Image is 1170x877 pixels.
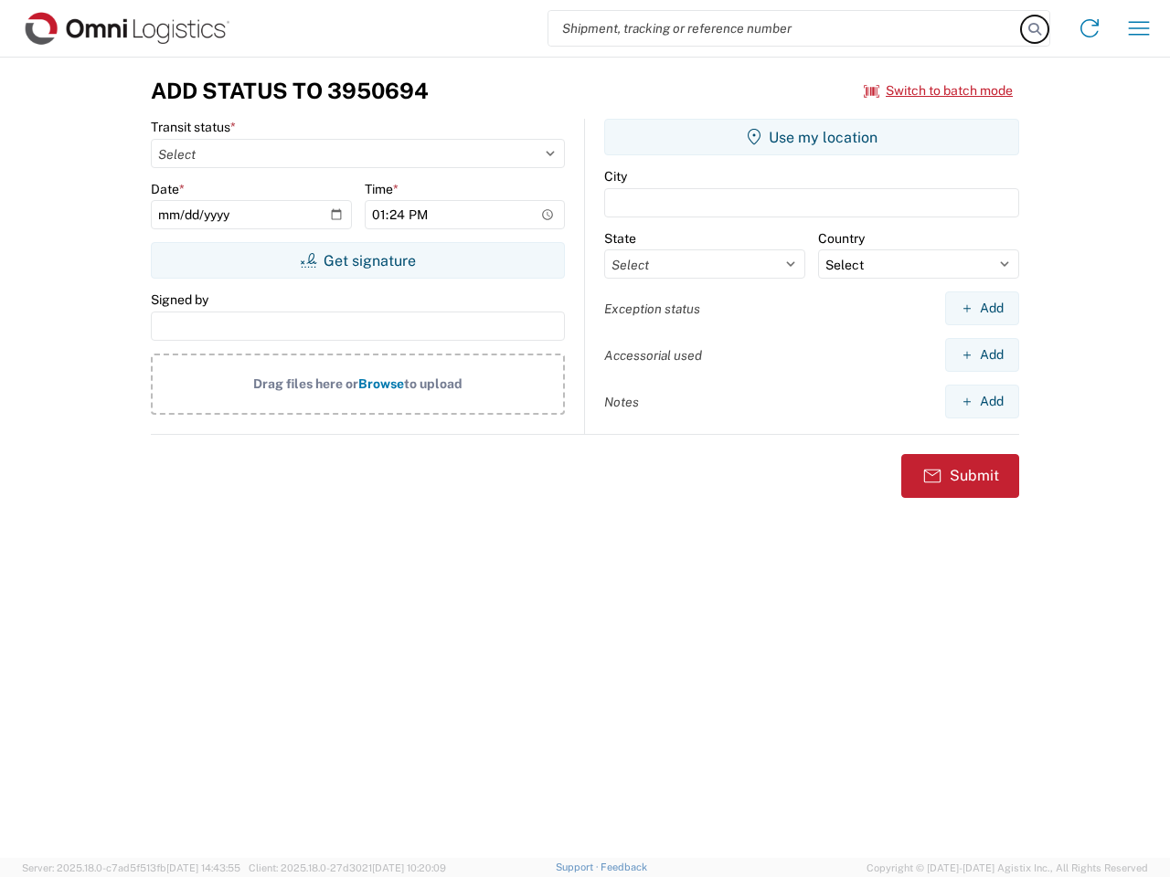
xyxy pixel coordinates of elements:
[864,76,1013,106] button: Switch to batch mode
[867,860,1148,876] span: Copyright © [DATE]-[DATE] Agistix Inc., All Rights Reserved
[818,230,865,247] label: Country
[151,78,429,104] h3: Add Status to 3950694
[249,862,446,873] span: Client: 2025.18.0-27d3021
[365,181,399,197] label: Time
[604,119,1019,155] button: Use my location
[604,347,702,364] label: Accessorial used
[22,862,240,873] span: Server: 2025.18.0-c7ad5f513fb
[253,376,358,391] span: Drag files here or
[151,291,208,308] label: Signed by
[604,394,639,410] label: Notes
[151,181,185,197] label: Date
[358,376,404,391] span: Browse
[604,301,700,317] label: Exception status
[604,168,627,185] label: City
[404,376,463,391] span: to upload
[151,242,565,279] button: Get signature
[945,291,1019,325] button: Add
[945,338,1019,372] button: Add
[166,862,240,873] span: [DATE] 14:43:55
[901,454,1019,498] button: Submit
[601,861,647,872] a: Feedback
[945,385,1019,418] button: Add
[372,862,446,873] span: [DATE] 10:20:09
[151,119,236,135] label: Transit status
[604,230,636,247] label: State
[556,861,601,872] a: Support
[548,11,1022,46] input: Shipment, tracking or reference number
